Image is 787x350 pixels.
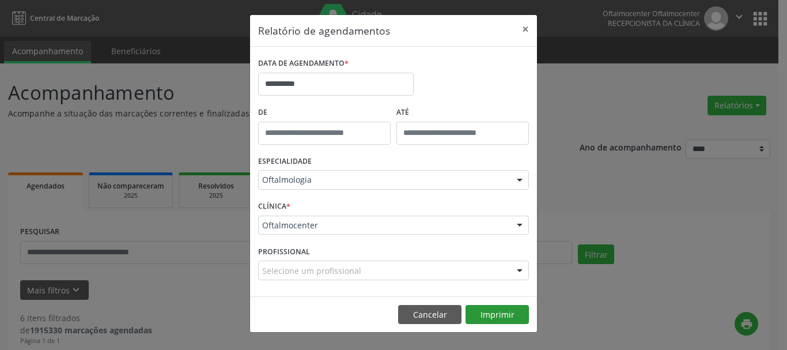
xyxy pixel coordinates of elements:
[258,55,349,73] label: DATA DE AGENDAMENTO
[514,15,537,43] button: Close
[258,104,391,122] label: De
[258,243,310,261] label: PROFISSIONAL
[258,23,390,38] h5: Relatório de agendamentos
[396,104,529,122] label: ATÉ
[466,305,529,325] button: Imprimir
[398,305,461,325] button: Cancelar
[258,153,312,171] label: ESPECIALIDADE
[262,174,505,186] span: Oftalmologia
[258,198,290,216] label: CLÍNICA
[262,265,361,277] span: Selecione um profissional
[262,220,505,231] span: Oftalmocenter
